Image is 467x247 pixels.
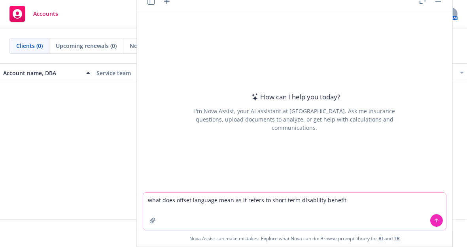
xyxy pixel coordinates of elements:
[130,42,181,50] span: New businesses (0)
[96,69,183,77] div: Service team
[394,235,400,242] a: TR
[3,69,81,77] div: Account name, DBA
[6,3,61,25] a: Accounts
[249,92,340,102] div: How can I help you today?
[183,107,406,132] div: I'm Nova Assist, your AI assistant at [GEOGRAPHIC_DATA]. Ask me insurance questions, upload docum...
[16,42,43,50] span: Clients (0)
[143,193,446,230] textarea: what does offset language mean as it refers to short term disability benef
[33,11,58,17] span: Accounts
[93,63,187,82] button: Service team
[56,42,117,50] span: Upcoming renewals (0)
[140,230,449,247] span: Nova Assist can make mistakes. Explore what Nova can do: Browse prompt library for and
[378,235,383,242] a: BI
